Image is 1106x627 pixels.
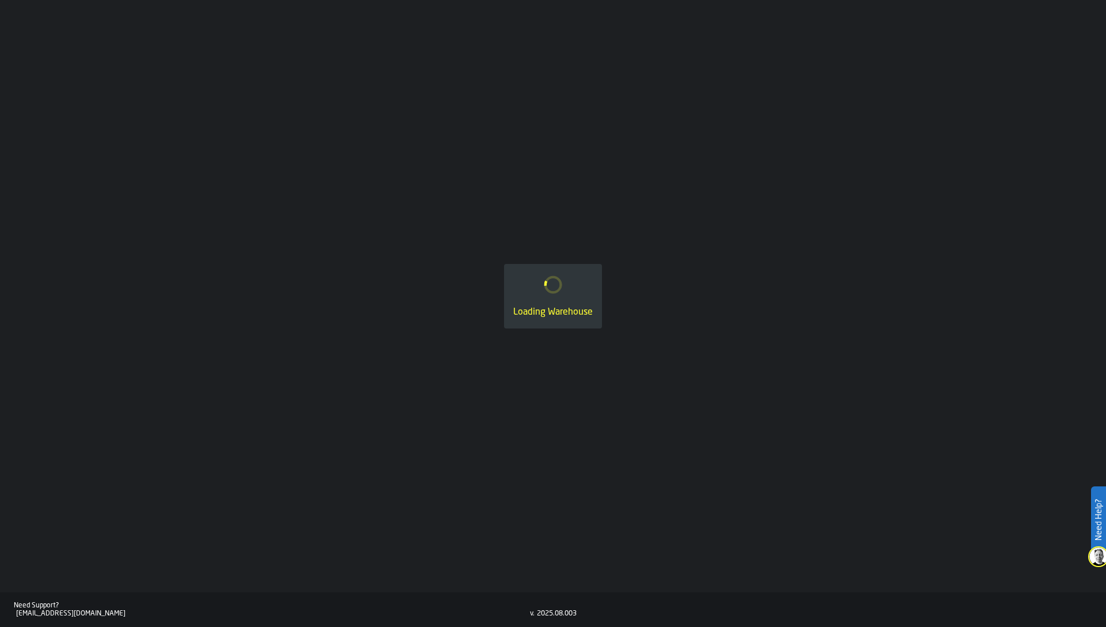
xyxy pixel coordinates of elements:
[513,305,593,319] div: Loading Warehouse
[16,610,530,618] div: [EMAIL_ADDRESS][DOMAIN_NAME]
[537,610,577,618] div: 2025.08.003
[530,610,535,618] div: v.
[14,602,530,610] div: Need Support?
[1092,488,1105,552] label: Need Help?
[14,602,530,618] a: Need Support?[EMAIL_ADDRESS][DOMAIN_NAME]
